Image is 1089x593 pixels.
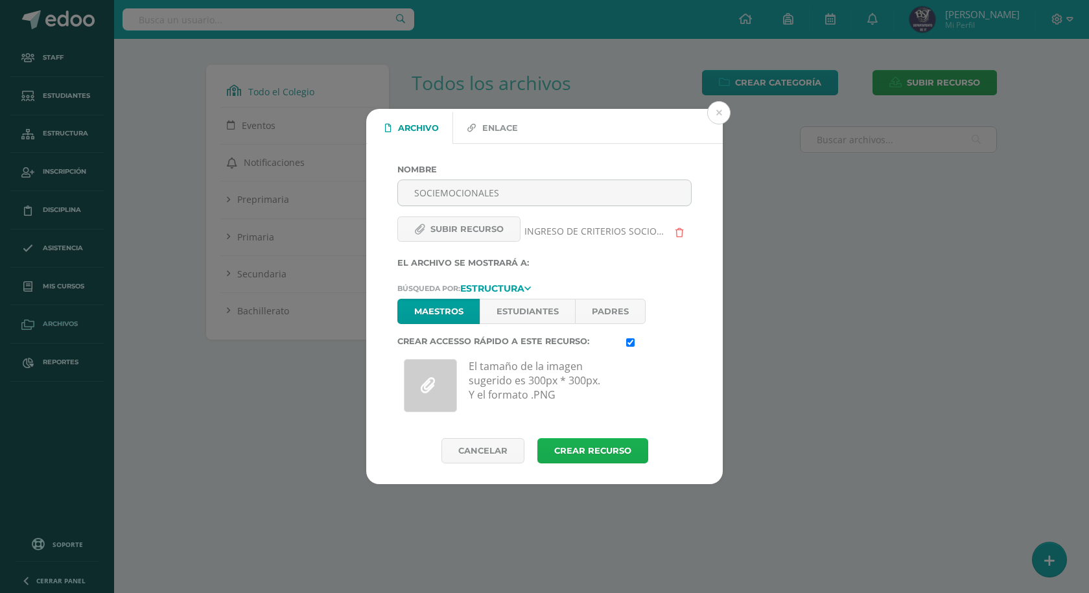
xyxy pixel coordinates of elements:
[537,438,648,463] button: Crear Recurso
[398,113,439,144] span: Archivo
[397,284,460,293] span: Búsqueda por:
[575,299,646,324] a: Padres
[371,112,452,143] a: Archivo
[392,336,621,347] label: Crear accesso rápido a este recurso:
[666,225,692,237] span: Remover
[480,299,575,324] a: Estudiantes
[397,165,692,174] label: Nombre
[398,180,691,205] input: Nombre
[524,225,666,237] span: INGRESO DE CRITERIOS SOCIOEMOCIONALES 3RA UNIDAD (1) (3) (1) (1).pdf
[626,338,635,347] input: Crear accesso rápido a este recurso
[482,113,518,144] span: Enlace
[453,112,532,143] a: Enlace
[707,101,731,124] button: Close (Esc)
[460,283,531,292] a: Estructura
[397,299,480,324] a: Maestros
[469,353,697,419] div: El tamaño de la imagen sugerido es 300px * 300px. Y el formato .PNG
[460,283,524,294] strong: Estructura
[441,438,524,463] a: Cancelar
[397,258,692,268] label: El archivo se mostrará a:
[397,216,521,242] label: Subir recurso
